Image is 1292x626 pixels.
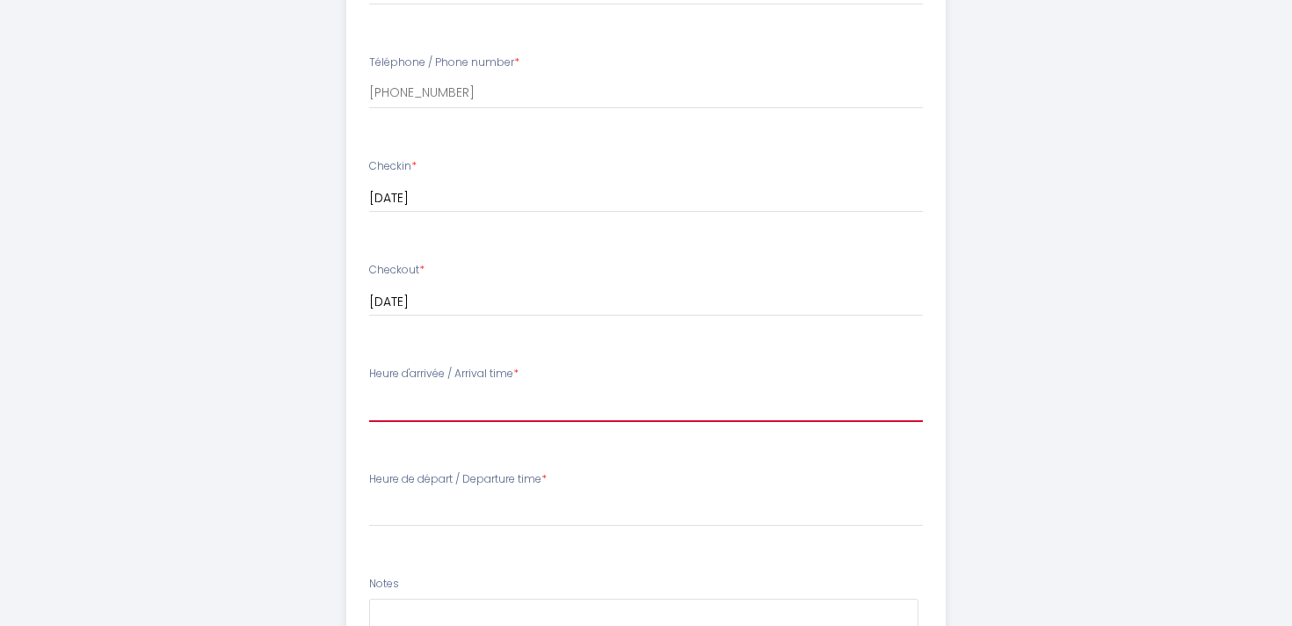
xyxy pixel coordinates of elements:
label: Heure d'arrivée / Arrival time [369,366,519,382]
label: Heure de départ / Departure time [369,471,547,488]
label: Notes [369,576,399,593]
label: Téléphone / Phone number [369,55,519,71]
label: Checkin [369,158,417,175]
label: Checkout [369,262,425,279]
